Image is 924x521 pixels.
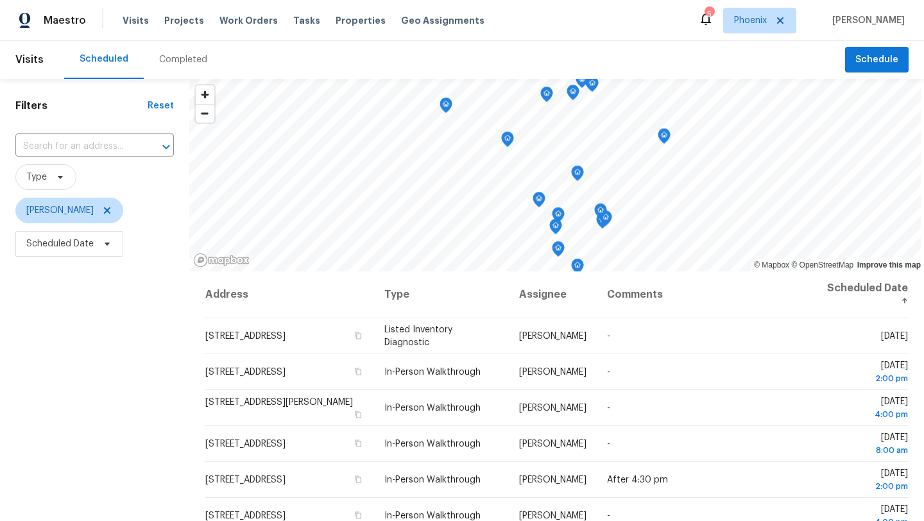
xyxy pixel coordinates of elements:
[549,219,562,239] div: Map marker
[205,511,286,520] span: [STREET_ADDRESS]
[571,259,584,278] div: Map marker
[597,271,808,318] th: Comments
[607,511,610,520] span: -
[159,53,207,66] div: Completed
[734,14,767,27] span: Phoenix
[519,332,586,341] span: [PERSON_NAME]
[658,128,671,148] div: Map marker
[44,14,86,27] span: Maestro
[205,398,353,407] span: [STREET_ADDRESS][PERSON_NAME]
[819,372,908,385] div: 2:00 pm
[819,480,908,493] div: 2:00 pm
[819,469,908,493] span: [DATE]
[148,99,174,112] div: Reset
[754,260,789,269] a: Mapbox
[26,204,94,217] span: [PERSON_NAME]
[26,237,94,250] span: Scheduled Date
[15,137,138,157] input: Search for an address...
[509,271,597,318] th: Assignee
[857,260,921,269] a: Improve this map
[352,330,364,341] button: Copy Address
[15,46,44,74] span: Visits
[196,104,214,123] button: Zoom out
[205,271,374,318] th: Address
[164,14,204,27] span: Projects
[440,98,452,117] div: Map marker
[540,87,553,107] div: Map marker
[607,332,610,341] span: -
[881,332,908,341] span: [DATE]
[855,52,898,68] span: Schedule
[552,241,565,261] div: Map marker
[819,397,908,421] span: [DATE]
[374,271,509,318] th: Type
[196,85,214,104] button: Zoom in
[336,14,386,27] span: Properties
[193,253,250,268] a: Mapbox homepage
[205,475,286,484] span: [STREET_ADDRESS]
[519,511,586,520] span: [PERSON_NAME]
[205,440,286,448] span: [STREET_ADDRESS]
[384,325,452,347] span: Listed Inventory Diagnostic
[26,171,47,184] span: Type
[205,332,286,341] span: [STREET_ADDRESS]
[819,433,908,457] span: [DATE]
[196,105,214,123] span: Zoom out
[552,207,565,227] div: Map marker
[533,192,545,212] div: Map marker
[384,440,481,448] span: In-Person Walkthrough
[607,475,668,484] span: After 4:30 pm
[519,475,586,484] span: [PERSON_NAME]
[352,438,364,449] button: Copy Address
[809,271,909,318] th: Scheduled Date ↑
[293,16,320,25] span: Tasks
[519,404,586,413] span: [PERSON_NAME]
[819,444,908,457] div: 8:00 am
[157,138,175,156] button: Open
[705,8,714,21] div: 5
[567,85,579,105] div: Map marker
[607,404,610,413] span: -
[189,79,921,271] canvas: Map
[827,14,905,27] span: [PERSON_NAME]
[819,361,908,385] span: [DATE]
[384,368,481,377] span: In-Person Walkthrough
[384,511,481,520] span: In-Person Walkthrough
[384,404,481,413] span: In-Person Walkthrough
[205,368,286,377] span: [STREET_ADDRESS]
[80,53,128,65] div: Scheduled
[819,408,908,421] div: 4:00 pm
[519,368,586,377] span: [PERSON_NAME]
[594,203,607,223] div: Map marker
[352,474,364,485] button: Copy Address
[571,166,584,185] div: Map marker
[791,260,853,269] a: OpenStreetMap
[384,475,481,484] span: In-Person Walkthrough
[607,368,610,377] span: -
[401,14,484,27] span: Geo Assignments
[219,14,278,27] span: Work Orders
[123,14,149,27] span: Visits
[586,76,599,96] div: Map marker
[352,409,364,420] button: Copy Address
[352,509,364,521] button: Copy Address
[15,99,148,112] h1: Filters
[519,440,586,448] span: [PERSON_NAME]
[576,73,588,92] div: Map marker
[599,210,612,230] div: Map marker
[845,47,909,73] button: Schedule
[501,132,514,151] div: Map marker
[352,366,364,377] button: Copy Address
[607,440,610,448] span: -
